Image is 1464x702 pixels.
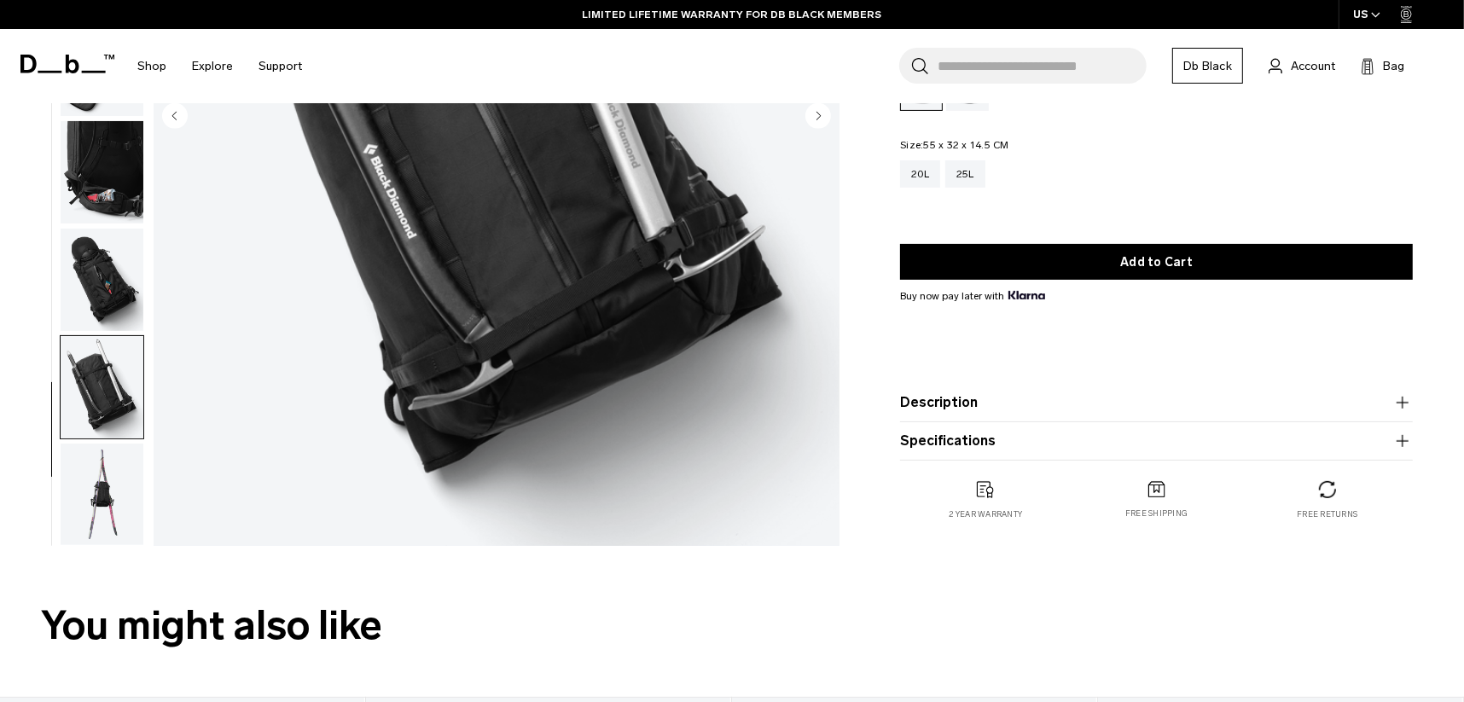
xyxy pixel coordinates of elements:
[1291,57,1335,75] span: Account
[60,120,144,224] button: Backcountry Backpack 25L Black Out
[60,335,144,439] button: Backcountry Backpack 25L Black Out
[259,36,302,96] a: Support
[137,36,166,96] a: Shop
[924,139,1009,151] span: 55 x 32 x 14.5 CM
[41,595,1423,656] h2: You might also like
[950,508,1023,520] p: 2 year warranty
[192,36,233,96] a: Explore
[1383,57,1404,75] span: Bag
[900,392,1413,413] button: Description
[900,140,1009,150] legend: Size:
[61,336,143,438] img: Backcountry Backpack 25L Black Out
[900,431,1413,451] button: Specifications
[125,29,315,103] nav: Main Navigation
[900,160,940,188] a: 20L
[60,228,144,332] button: Backcountry Backpack 25L Black Out
[583,7,882,22] a: LIMITED LIFETIME WARRANTY FOR DB BLACK MEMBERS
[900,244,1413,280] button: Add to Cart
[162,103,188,132] button: Previous slide
[60,443,144,547] button: Backcountry Backpack 25L Black Out
[1361,55,1404,76] button: Bag
[1172,48,1243,84] a: Db Black
[1125,508,1188,520] p: Free shipping
[1269,55,1335,76] a: Account
[61,229,143,331] img: Backcountry Backpack 25L Black Out
[805,103,831,132] button: Next slide
[1008,291,1045,299] img: {"height" => 20, "alt" => "Klarna"}
[900,288,1045,304] span: Buy now pay later with
[61,444,143,546] img: Backcountry Backpack 25L Black Out
[945,160,985,188] a: 25L
[61,121,143,223] img: Backcountry Backpack 25L Black Out
[1297,508,1357,520] p: Free returns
